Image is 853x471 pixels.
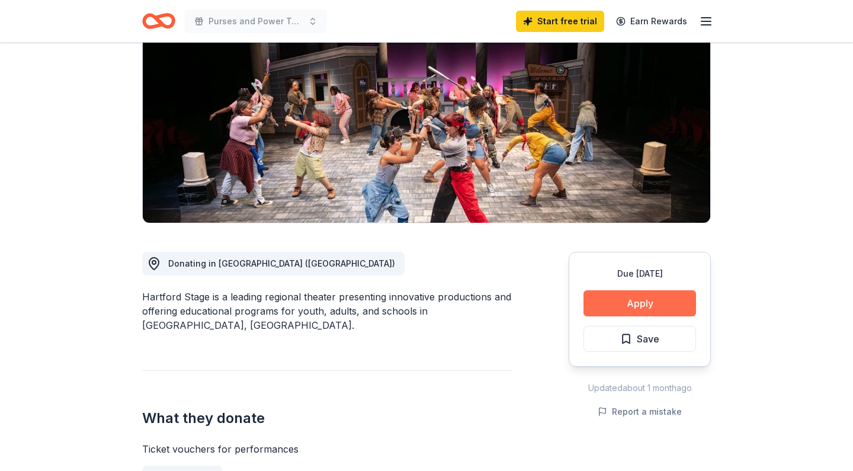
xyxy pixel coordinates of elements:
[569,381,711,395] div: Updated about 1 month ago
[209,14,303,28] span: Purses and Power Tool Bingo
[142,409,512,428] h2: What they donate
[185,9,327,33] button: Purses and Power Tool Bingo
[142,442,512,456] div: Ticket vouchers for performances
[637,331,659,347] span: Save
[598,405,682,419] button: Report a mistake
[609,11,694,32] a: Earn Rewards
[583,326,696,352] button: Save
[516,11,604,32] a: Start free trial
[142,7,175,35] a: Home
[142,290,512,332] div: Hartford Stage is a leading regional theater presenting innovative productions and offering educa...
[168,258,395,268] span: Donating in [GEOGRAPHIC_DATA] ([GEOGRAPHIC_DATA])
[583,267,696,281] div: Due [DATE]
[583,290,696,316] button: Apply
